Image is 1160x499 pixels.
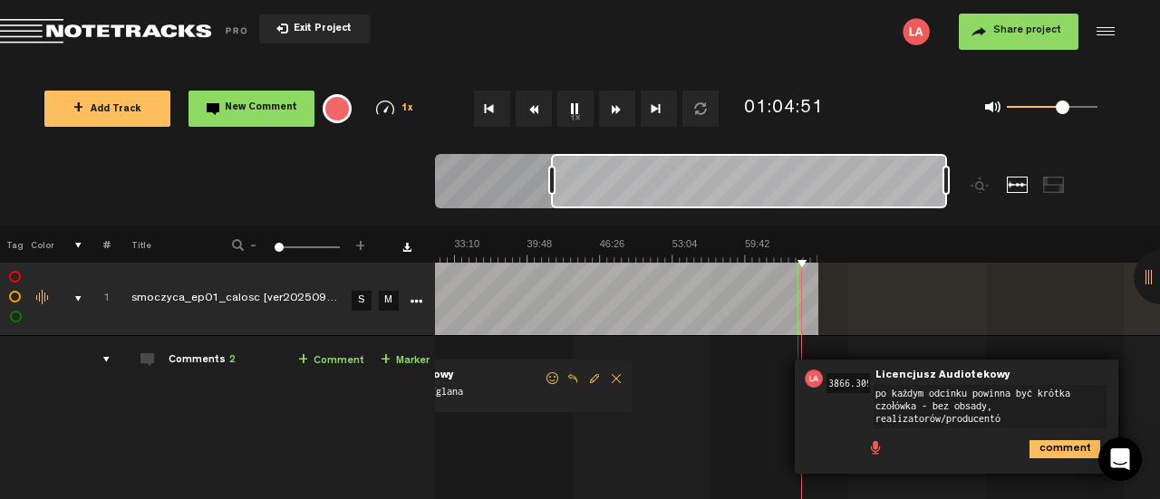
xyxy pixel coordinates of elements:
[744,96,824,122] div: 01:04:51
[359,101,430,116] div: 1x
[27,226,54,263] th: Color
[82,226,111,263] th: #
[82,263,111,336] td: Click to change the order number 1
[557,91,594,127] button: 1x
[379,291,399,311] a: M
[298,353,308,368] span: +
[1029,440,1100,458] i: comment
[376,101,394,115] img: speedometer.svg
[1098,437,1142,481] div: Open Intercom Messenger
[73,101,83,116] span: +
[288,24,352,34] span: Exit Project
[993,25,1061,36] span: Share project
[111,226,208,263] th: Title
[73,105,141,115] span: Add Track
[225,103,297,113] span: New Comment
[298,350,364,371] a: Comment
[352,291,372,311] a: S
[131,291,367,309] div: Click to edit the title
[959,14,1078,50] button: Share project
[353,237,368,248] span: +
[401,104,414,114] span: 1x
[641,91,677,127] button: Go to end
[85,291,113,308] div: Click to change the order number
[57,290,85,308] div: comments, stamps & drawings
[85,350,113,369] div: comments
[1029,440,1044,455] span: comment
[259,14,370,43] button: Exit Project
[27,263,54,336] td: Change the color of the waveform
[599,91,635,127] button: Fast Forward
[381,353,391,368] span: +
[407,292,424,308] a: More
[805,369,823,388] img: letters
[92,237,817,263] img: ruler
[474,91,510,127] button: Go to beginning
[516,91,552,127] button: Rewind
[402,243,411,252] a: Download comments
[903,18,930,45] img: letters
[682,91,719,127] button: Loop
[111,263,346,336] td: Click to edit the title smoczyca_ep01_calosc [ver20250910]
[381,350,430,371] a: Marker
[30,290,57,306] div: Change the color of the waveform
[229,355,236,366] span: 2
[188,91,314,127] button: New Comment
[874,369,1012,382] span: Licencjusz Audiotekowy
[54,263,82,336] td: comments, stamps & drawings
[584,372,605,385] span: Edit comment
[169,353,236,369] div: Comments
[323,94,352,123] div: {{ tooltip_message }}
[562,372,584,385] span: Reply to comment
[44,91,170,127] button: +Add Track
[605,372,627,385] span: Delete comment
[246,237,261,248] span: -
